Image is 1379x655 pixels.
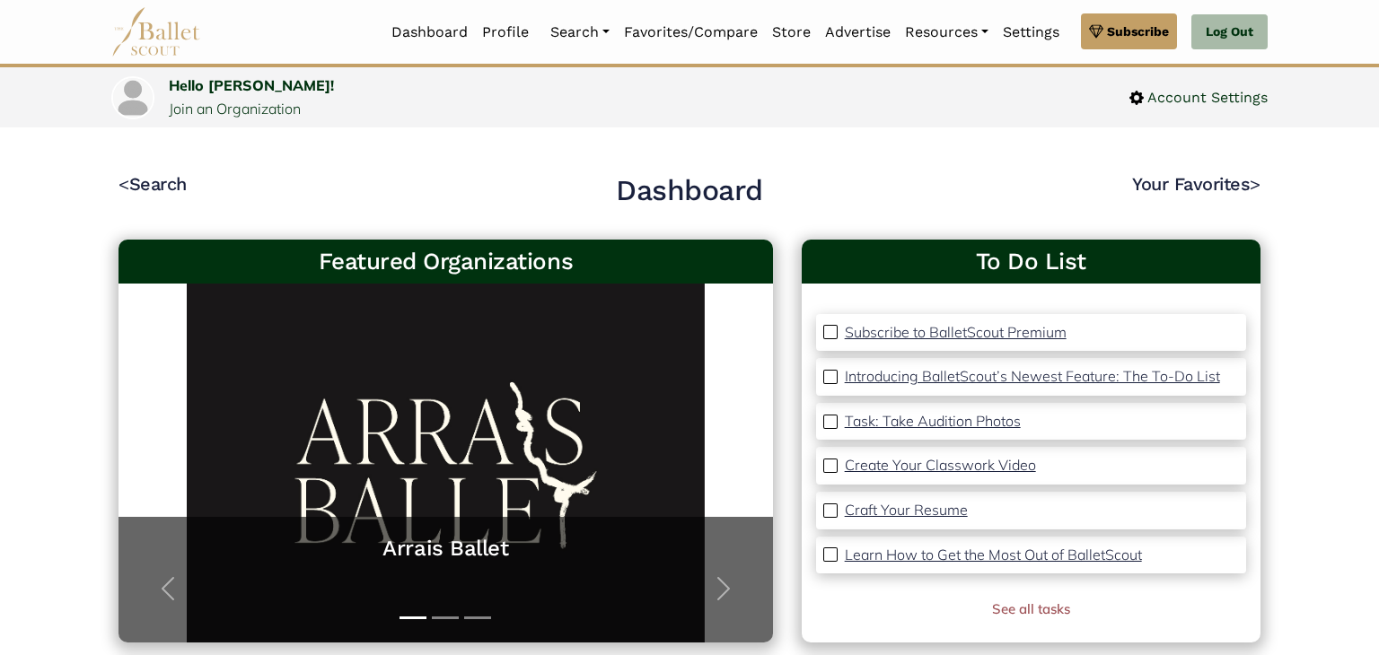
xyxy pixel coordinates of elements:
a: Favorites/Compare [617,13,765,51]
a: To Do List [816,247,1246,277]
span: Account Settings [1144,86,1268,109]
img: profile picture [113,78,153,118]
a: <Search [119,173,187,195]
a: Search [543,13,617,51]
a: Hello [PERSON_NAME]! [169,76,334,94]
a: Join an Organization [169,100,301,118]
p: Introducing BalletScout’s Newest Feature: The To-Do List [845,367,1220,385]
p: Task: Take Audition Photos [845,412,1021,430]
a: Your Favorites [1132,173,1260,195]
a: Advertise [818,13,898,51]
a: Profile [475,13,536,51]
a: Log Out [1191,14,1268,50]
a: Task: Take Audition Photos [845,410,1021,433]
a: Store [765,13,818,51]
a: Subscribe to BalletScout Premium [845,321,1067,345]
a: Introducing BalletScout’s Newest Feature: The To-Do List [845,365,1220,389]
a: See all tasks [992,600,1070,617]
a: Arrais Ballet [136,535,755,563]
a: Settings [996,13,1067,51]
a: Craft Your Resume [845,499,968,522]
code: < [119,172,129,195]
img: gem.svg [1089,22,1103,41]
a: Account Settings [1129,86,1268,109]
a: Resources [898,13,996,51]
a: Dashboard [384,13,475,51]
p: Learn How to Get the Most Out of BalletScout [845,546,1142,563]
p: Subscribe to BalletScout Premium [845,323,1067,341]
button: Slide 2 [432,607,459,628]
button: Slide 3 [464,607,491,628]
h3: Featured Organizations [133,247,759,277]
a: Learn How to Get the Most Out of BalletScout [845,544,1142,567]
p: Create Your Classwork Video [845,456,1036,474]
h2: Dashboard [616,172,763,210]
p: Craft Your Resume [845,501,968,519]
a: Subscribe [1081,13,1177,49]
code: > [1250,172,1260,195]
span: Subscribe [1107,22,1169,41]
a: Create Your Classwork Video [845,454,1036,477]
button: Slide 1 [400,607,426,628]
